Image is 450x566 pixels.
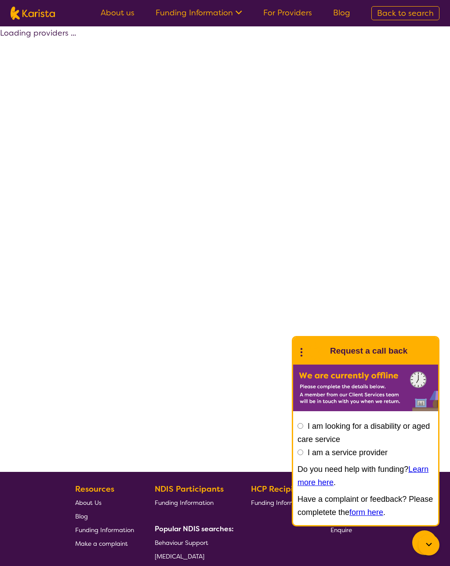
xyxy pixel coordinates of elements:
[263,7,312,18] a: For Providers
[11,7,55,20] img: Karista logo
[371,6,439,20] a: Back to search
[293,365,438,411] img: Karista offline chat form to request call back
[101,7,134,18] a: About us
[155,524,234,533] b: Popular NDIS searches:
[155,549,230,563] a: [MEDICAL_DATA]
[330,344,407,358] h1: Request a call back
[156,7,242,18] a: Funding Information
[75,523,134,537] a: Funding Information
[298,493,434,519] p: Have a complaint or feedback? Please completete the .
[298,463,434,489] p: Do you need help with funding? .
[251,499,310,507] span: Funding Information
[75,499,102,507] span: About Us
[75,526,134,534] span: Funding Information
[75,537,134,550] a: Make a complaint
[155,552,204,560] span: [MEDICAL_DATA]
[298,422,430,444] label: I am looking for a disability or aged care service
[333,7,350,18] a: Blog
[251,496,310,509] a: Funding Information
[307,342,325,360] img: Karista
[155,496,230,509] a: Funding Information
[349,508,383,517] a: form here
[155,536,230,549] a: Behaviour Support
[412,530,437,555] button: Channel Menu
[330,526,352,534] span: Enquire
[75,484,114,494] b: Resources
[330,523,371,537] a: Enquire
[155,484,224,494] b: NDIS Participants
[75,540,128,548] span: Make a complaint
[75,512,88,520] span: Blog
[155,539,208,547] span: Behaviour Support
[308,448,388,457] label: I am a service provider
[155,499,214,507] span: Funding Information
[75,509,134,523] a: Blog
[75,496,134,509] a: About Us
[251,484,310,494] b: HCP Recipients
[377,8,434,18] span: Back to search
